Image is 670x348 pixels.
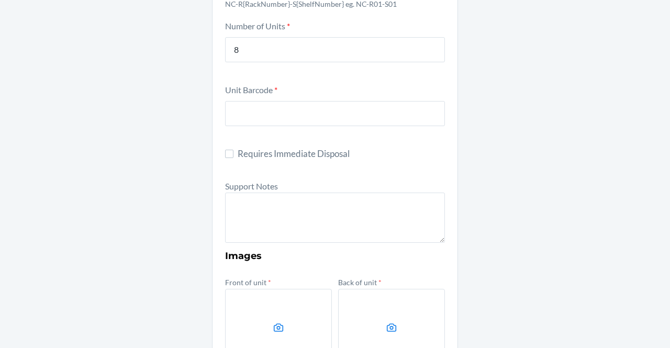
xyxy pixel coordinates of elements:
[225,181,278,191] label: Support Notes
[238,147,445,161] span: Requires Immediate Disposal
[225,150,233,158] input: Requires Immediate Disposal
[225,85,277,95] label: Unit Barcode
[225,249,445,263] h3: Images
[225,21,290,31] label: Number of Units
[225,278,271,287] label: Front of unit
[338,278,382,287] label: Back of unit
